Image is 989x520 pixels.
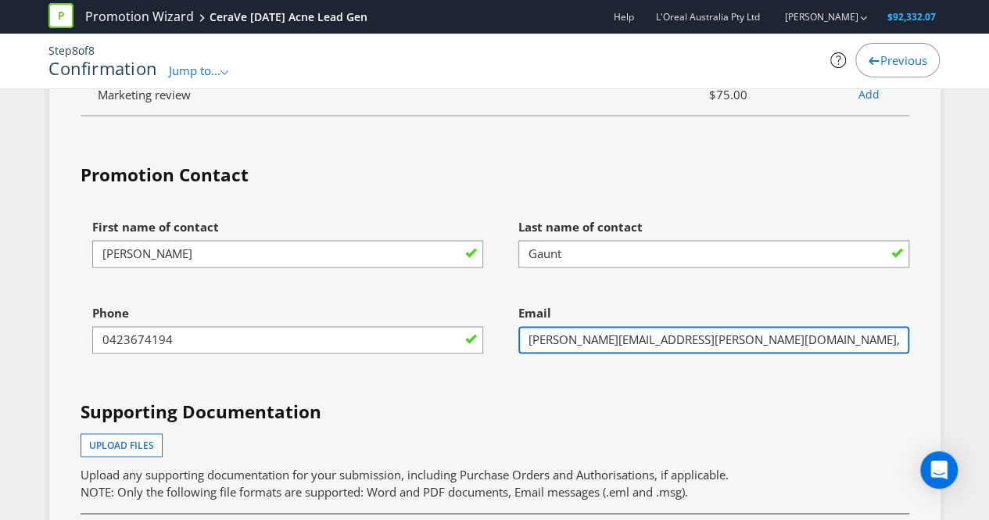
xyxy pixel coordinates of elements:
[48,43,72,58] span: Step
[81,466,729,482] span: Upload any supporting documentation for your submission, including Purchase Orders and Authorisat...
[78,43,88,58] span: of
[89,438,154,451] span: Upload files
[887,10,935,23] span: $92,332.07
[81,483,688,499] span: NOTE: Only the following file formats are supported: Word and PDF documents, Email messages (.eml...
[92,219,219,235] span: First name of contact
[655,10,759,23] span: L'Oreal Australia Pty Ltd
[920,451,958,489] div: Open Intercom Messenger
[88,43,95,58] span: 8
[85,8,194,26] a: Promotion Wizard
[92,305,129,321] span: Phone
[613,10,633,23] a: Help
[48,59,157,77] h1: Confirmation
[210,9,367,25] div: CeraVe [DATE] Acne Lead Gen
[880,52,926,68] span: Previous
[81,163,249,188] legend: Promotion Contact
[169,63,220,78] span: Jump to...
[518,219,643,235] span: Last name of contact
[769,10,858,23] a: [PERSON_NAME]
[81,433,163,457] button: Upload files
[72,43,78,58] span: 8
[81,399,909,424] h4: Supporting Documentation
[518,305,551,321] span: Email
